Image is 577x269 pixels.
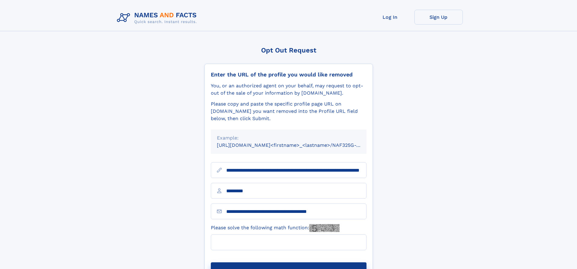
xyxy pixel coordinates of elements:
[217,142,378,148] small: [URL][DOMAIN_NAME]<firstname>_<lastname>/NAF325G-xxxxxxxx
[366,10,414,25] a: Log In
[211,82,366,97] div: You, or an authorized agent on your behalf, may request to opt-out of the sale of your informatio...
[211,71,366,78] div: Enter the URL of the profile you would like removed
[211,224,340,232] label: Please solve the following math function:
[204,46,373,54] div: Opt Out Request
[414,10,463,25] a: Sign Up
[114,10,202,26] img: Logo Names and Facts
[211,100,366,122] div: Please copy and paste the specific profile page URL on [DOMAIN_NAME] you want removed into the Pr...
[217,134,360,142] div: Example:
